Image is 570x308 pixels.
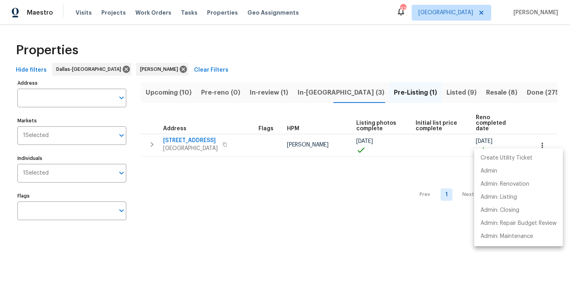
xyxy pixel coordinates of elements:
[481,180,529,188] p: Admin: Renovation
[481,167,497,175] p: Admin
[481,206,519,215] p: Admin: Closing
[481,154,532,162] p: Create Utility Ticket
[481,193,517,202] p: Admin: Listing
[481,219,557,228] p: Admin: Repair Budget Review
[481,232,533,241] p: Admin: Maintenance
